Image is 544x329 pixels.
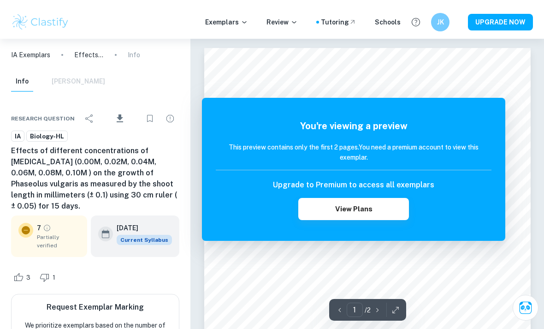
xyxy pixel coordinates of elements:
[216,114,491,127] h5: You're viewing a preview
[26,125,68,137] a: Biology-HL
[11,66,33,86] button: Info
[11,7,70,26] img: Clastify logo
[435,12,446,22] h6: JK
[468,8,533,25] button: UPGRADE NOW
[216,137,491,157] h6: This preview contains only the first 2 pages. You need a premium account to view this exemplar.
[117,217,165,227] h6: [DATE]
[47,268,60,277] span: 1
[298,192,408,215] button: View Plans
[161,104,179,122] div: Report issue
[27,126,67,136] span: Biology-HL
[266,12,298,22] p: Review
[11,44,50,54] a: IA Exemplars
[205,12,248,22] p: Exemplars
[101,101,139,125] div: Download
[431,7,449,26] button: JK
[11,109,75,117] span: Research question
[117,229,172,239] span: Current Syllabus
[47,296,144,307] h6: Request Exemplar Marking
[11,125,24,137] a: IA
[128,44,140,54] p: Info
[11,140,179,206] h6: Effects of different concentrations of [MEDICAL_DATA] (0.00M, 0.02M, 0.04M, 0.06M, 0.08M, 0.10M )...
[43,218,51,227] a: Grade partially verified
[375,12,401,22] a: Schools
[141,104,159,122] div: Bookmark
[11,264,35,279] div: Like
[273,174,434,185] h6: Upgrade to Premium to access all exemplars
[74,44,104,54] p: Effects of different concentrations of [MEDICAL_DATA] (0.00M, 0.02M, 0.04M, 0.06M, 0.08M, 0.10M )...
[37,264,60,279] div: Dislike
[408,9,424,24] button: Help and Feedback
[80,104,99,122] div: Share
[321,12,356,22] a: Tutoring
[513,289,538,315] button: Ask Clai
[117,229,172,239] div: This exemplar is based on the current syllabus. Feel free to refer to it for inspiration/ideas wh...
[37,217,41,227] p: 7
[37,227,80,244] span: Partially verified
[21,268,35,277] span: 3
[365,299,371,310] p: / 2
[12,126,24,136] span: IA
